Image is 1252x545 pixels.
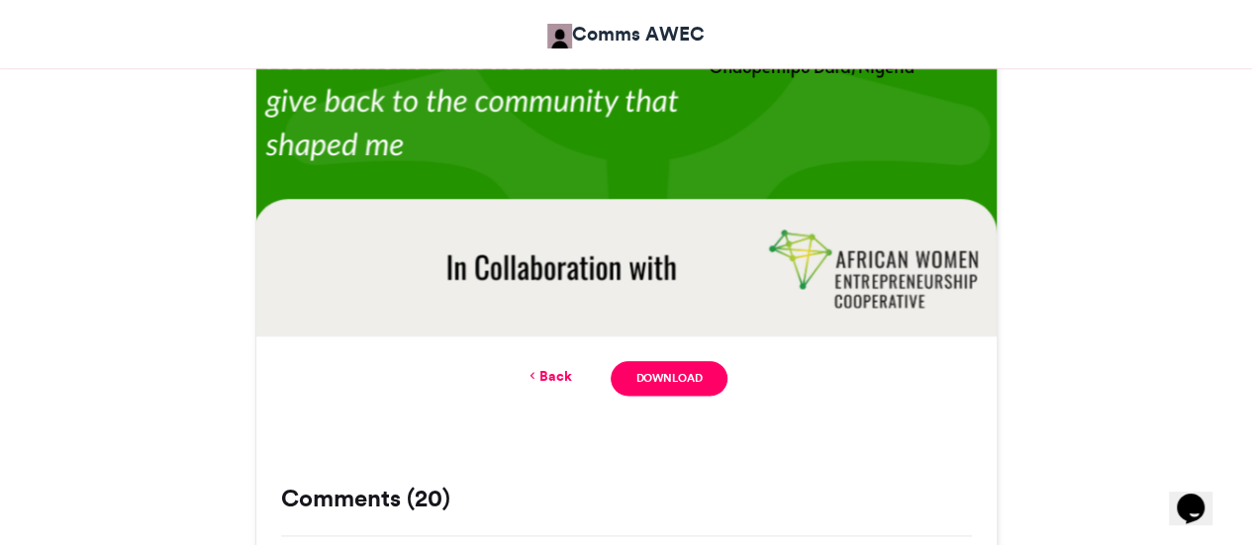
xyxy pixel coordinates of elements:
h3: Comments (20) [281,487,972,510]
a: Back [525,366,571,387]
img: Comms AWEC [547,24,572,48]
a: Download [611,361,726,396]
a: Comms AWEC [547,20,705,48]
iframe: chat widget [1169,466,1232,525]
